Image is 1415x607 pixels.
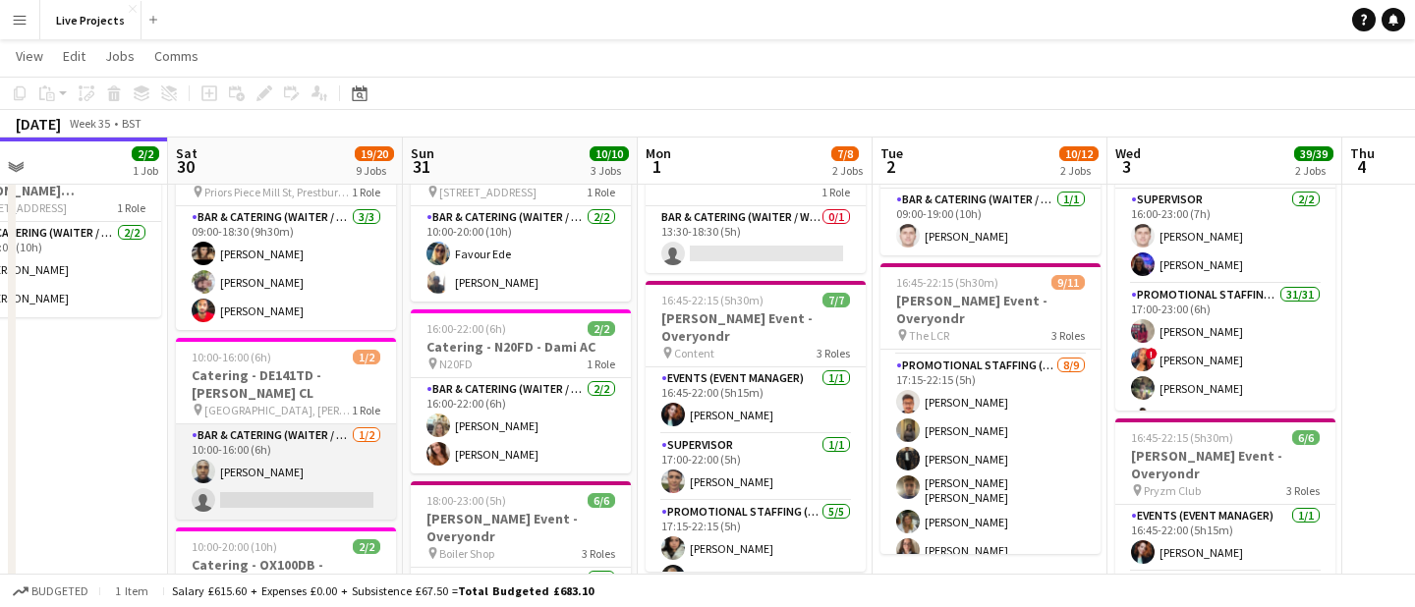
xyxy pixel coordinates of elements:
h3: Catering - OX100DB - [PERSON_NAME] [PERSON_NAME] [176,556,396,591]
span: 4 [1347,155,1375,178]
span: Pryzm Club [1144,483,1201,498]
div: 9 Jobs [356,163,393,178]
a: View [8,43,51,69]
span: 16:45-22:15 (5h30m) [896,275,998,290]
h3: [PERSON_NAME] Event - Overyondr [1115,447,1335,482]
app-job-card: 16:45-22:15 (5h30m)7/7[PERSON_NAME] Event - Overyondr Content3 RolesEvents (Event Manager)1/116:4... [646,281,866,572]
span: 30 [173,155,198,178]
span: 3 [1112,155,1141,178]
button: Live Projects [40,1,141,39]
app-card-role: Bar & Catering (Waiter / waitress)1/109:00-19:00 (10h)[PERSON_NAME] [880,189,1101,255]
span: 3 Roles [817,346,850,360]
span: 2 [877,155,903,178]
span: View [16,47,43,65]
span: Budgeted [31,584,88,598]
a: Jobs [97,43,142,69]
div: 3 Jobs [591,163,628,178]
a: Comms [146,43,206,69]
app-job-card: 09:00-18:30 (9h30m)3/3Catering - GL523BQ - [PERSON_NAME] CL Priors Piece Mill St, Prestbury [GEOG... [176,120,396,330]
span: 1 [643,155,671,178]
span: N20FD [439,357,473,371]
span: Comms [154,47,198,65]
div: Salary £615.60 + Expenses £0.00 + Subsistence £67.50 = [172,583,594,598]
span: 3 Roles [1286,483,1320,498]
app-card-role: Bar & Catering (Waiter / waitress)2/210:00-20:00 (10h)Favour Ede[PERSON_NAME] [411,206,631,302]
button: Budgeted [10,580,91,602]
h3: [PERSON_NAME] Event - Overyondr [411,510,631,545]
div: 2 Jobs [832,163,863,178]
h3: [PERSON_NAME] Event - Overyondr [646,309,866,345]
span: Edit [63,47,85,65]
span: 1 Role [587,357,615,371]
span: 10:00-20:00 (10h) [192,539,277,554]
app-card-role: Bar & Catering (Waiter / waitress)2/216:00-22:00 (6h)[PERSON_NAME][PERSON_NAME] [411,378,631,473]
span: 1 Role [352,185,380,199]
app-job-card: 10:00-20:00 (10h)2/2Catering - OX100DB - [PERSON_NAME] [PERSON_NAME] [STREET_ADDRESS]1 RoleBar & ... [411,120,631,302]
app-job-card: 10:00-16:00 (6h)1/2Catering - DE141TD - [PERSON_NAME] CL [GEOGRAPHIC_DATA], [PERSON_NAME][GEOGRAP... [176,338,396,520]
span: 10:00-16:00 (6h) [192,350,271,364]
span: 18:00-23:00 (5h) [426,493,506,508]
span: The LCR [909,328,949,343]
span: Sun [411,144,434,162]
span: 2/2 [353,539,380,554]
app-job-card: 13:30-18:30 (5h)0/1Catering - POSTCODE - Name11 RoleBar & Catering (Waiter / waitress)0/113:30-18... [646,120,866,273]
span: 16:45-22:15 (5h30m) [1131,430,1233,445]
span: 2/2 [132,146,159,161]
span: Total Budgeted £683.10 [458,583,594,598]
div: 2 Jobs [1060,163,1098,178]
span: 2/2 [588,321,615,336]
span: Week 35 [65,116,114,131]
span: 1 Role [352,403,380,417]
div: 2 Jobs [1295,163,1332,178]
span: Sat [176,144,198,162]
span: [GEOGRAPHIC_DATA], [PERSON_NAME][GEOGRAPHIC_DATA][PERSON_NAME] [204,403,352,417]
span: 16:00-22:00 (6h) [426,321,506,336]
a: Edit [55,43,93,69]
app-card-role: Events (Event Manager)1/116:45-22:00 (5h15m)[PERSON_NAME] [1115,505,1335,572]
div: BST [122,116,141,131]
app-card-role: Supervisor2/216:00-23:00 (7h)[PERSON_NAME][PERSON_NAME] [1115,189,1335,284]
span: [STREET_ADDRESS] [439,185,537,199]
span: Thu [1350,144,1375,162]
span: 1 Role [821,185,850,199]
span: 16:45-22:15 (5h30m) [661,293,764,307]
span: 7/7 [822,293,850,307]
span: 9/11 [1051,275,1085,290]
span: Priors Piece Mill St, Prestbury [GEOGRAPHIC_DATA] [204,185,352,199]
app-job-card: 09:00-19:00 (10h)1/1Catering - EC1V9LP - Zeena EC1V9LP1 RoleBar & Catering (Waiter / waitress)1/1... [880,120,1101,255]
span: 6/6 [1292,430,1320,445]
app-card-role: Supervisor1/117:00-22:00 (5h)[PERSON_NAME] [646,434,866,501]
span: ! [1146,348,1158,359]
span: 1 item [108,583,155,598]
h3: [PERSON_NAME] Event - Overyondr [880,292,1101,327]
span: 10/10 [590,146,629,161]
span: Wed [1115,144,1141,162]
app-job-card: 16:00-22:00 (6h)2/2Catering - N20FD - Dami AC N20FD1 RoleBar & Catering (Waiter / waitress)2/216:... [411,309,631,473]
app-job-card: 16:00-23:00 (7h)33/33Gorillaz Event - Overyondr [GEOGRAPHIC_DATA]2 RolesSupervisor2/216:00-23:00 ... [1115,120,1335,411]
div: [DATE] [16,114,61,134]
span: 7/8 [831,146,859,161]
span: 3 Roles [582,546,615,561]
span: 1 Role [117,200,145,215]
app-job-card: 16:45-22:15 (5h30m)9/11[PERSON_NAME] Event - Overyondr The LCR3 Roles[PERSON_NAME]Supervisor1A0/1... [880,263,1101,554]
span: 31 [408,155,434,178]
app-card-role: Bar & Catering (Waiter / waitress)1/210:00-16:00 (6h)[PERSON_NAME] [176,424,396,520]
span: Boiler Shop [439,546,494,561]
app-card-role: Events (Event Manager)1/116:45-22:00 (5h15m)[PERSON_NAME] [646,367,866,434]
span: 3 Roles [1051,328,1085,343]
span: Tue [880,144,903,162]
app-card-role: Bar & Catering (Waiter / waitress)3/309:00-18:30 (9h30m)[PERSON_NAME][PERSON_NAME][PERSON_NAME] [176,206,396,330]
span: 39/39 [1294,146,1333,161]
span: 6/6 [588,493,615,508]
h3: Catering - DE141TD - [PERSON_NAME] CL [176,366,396,402]
app-card-role: Bar & Catering (Waiter / waitress)0/113:30-18:30 (5h) [646,206,866,273]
